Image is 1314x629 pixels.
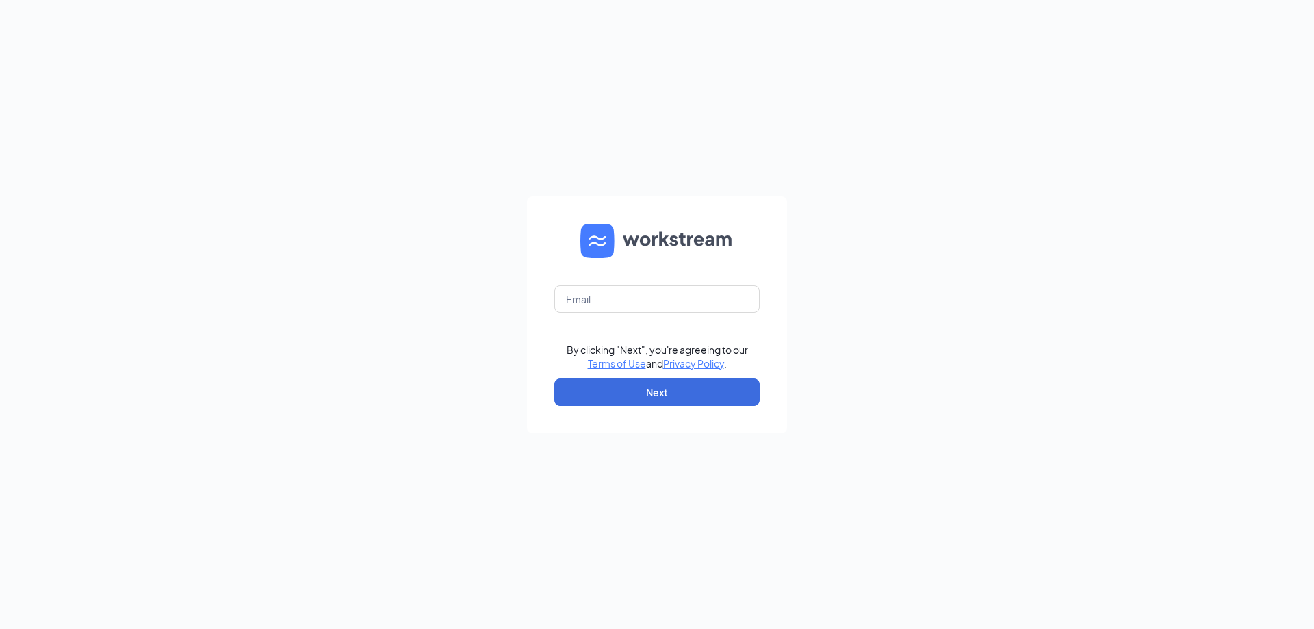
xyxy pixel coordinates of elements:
a: Terms of Use [588,357,646,370]
div: By clicking "Next", you're agreeing to our and . [567,343,748,370]
input: Email [554,285,760,313]
img: WS logo and Workstream text [580,224,734,258]
a: Privacy Policy [663,357,724,370]
button: Next [554,378,760,406]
